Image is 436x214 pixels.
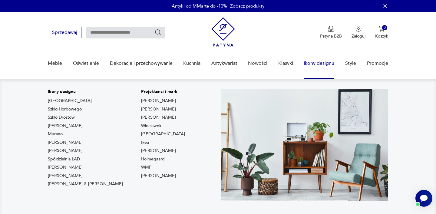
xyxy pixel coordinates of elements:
[48,114,75,120] a: Szkło Drostów
[367,52,388,75] a: Promocje
[352,26,365,39] button: Zaloguj
[48,148,83,154] a: [PERSON_NAME]
[110,52,173,75] a: Dekoracje i przechowywanie
[48,106,82,112] a: Szkło Horbowego
[375,33,388,39] p: Koszyk
[48,27,81,38] button: Sprzedawaj
[320,26,342,39] a: Ikona medaluPatyna B2B
[345,52,356,75] a: Style
[375,26,388,39] button: 0Koszyk
[378,26,385,32] img: Ikona koszyka
[211,52,237,75] a: Antykwariat
[183,52,200,75] a: Kuchnia
[154,29,162,36] button: Szukaj
[248,52,267,75] a: Nowości
[320,33,342,39] p: Patyna B2B
[141,106,176,112] a: [PERSON_NAME]
[48,173,83,179] a: [PERSON_NAME]
[355,26,362,32] img: Ikonka użytkownika
[415,190,432,207] iframe: Smartsupp widget button
[141,114,176,120] a: [PERSON_NAME]
[141,164,151,170] a: WMF
[211,17,235,47] img: Patyna - sklep z meblami i dekoracjami vintage
[141,131,185,137] a: [GEOGRAPHIC_DATA]
[230,3,264,9] a: Zobacz produkty
[73,52,99,75] a: Oświetlenie
[278,52,293,75] a: Klasyki
[221,89,388,201] img: Meble
[141,123,161,129] a: Włocławek
[172,3,227,9] p: Antyki od MMarte do -10%
[141,98,176,104] a: [PERSON_NAME]
[141,173,176,179] a: [PERSON_NAME]
[328,26,334,32] img: Ikona medalu
[382,25,387,30] div: 0
[141,140,149,146] a: Ikea
[48,52,62,75] a: Meble
[141,156,165,162] a: Holmegaard
[48,131,63,137] a: Murano
[48,156,80,162] a: Spółdzielnia ŁAD
[48,140,83,146] a: [PERSON_NAME]
[141,148,176,154] a: [PERSON_NAME]
[48,98,92,104] a: [GEOGRAPHIC_DATA]
[352,33,365,39] p: Zaloguj
[304,52,334,75] a: Ikony designu
[48,181,123,187] a: [PERSON_NAME] & [PERSON_NAME]
[48,123,83,129] a: [PERSON_NAME]
[141,89,185,95] p: Projektanci i marki
[48,164,83,170] a: [PERSON_NAME]
[320,26,342,39] button: Patyna B2B
[48,89,123,95] p: Ikony designu
[48,31,81,35] a: Sprzedawaj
